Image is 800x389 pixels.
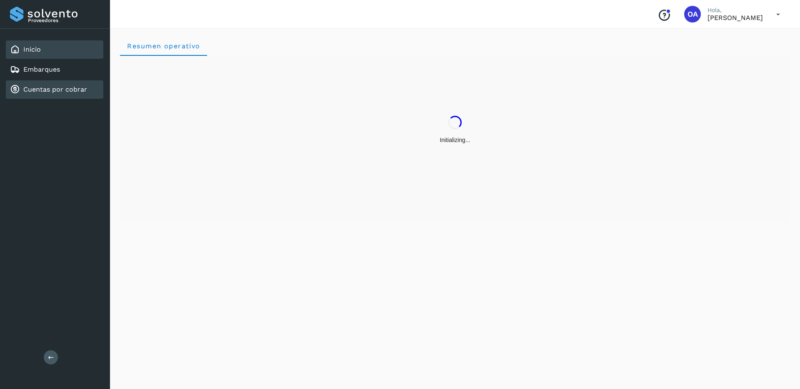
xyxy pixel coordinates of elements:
a: Embarques [23,65,60,73]
span: Resumen operativo [127,42,200,50]
div: Cuentas por cobrar [6,80,103,99]
div: Inicio [6,40,103,59]
p: Proveedores [28,17,100,23]
p: Hola, [707,7,763,14]
a: Inicio [23,45,41,53]
div: Embarques [6,60,103,79]
p: OSCAR ARZATE LEIJA [707,14,763,22]
a: Cuentas por cobrar [23,85,87,93]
